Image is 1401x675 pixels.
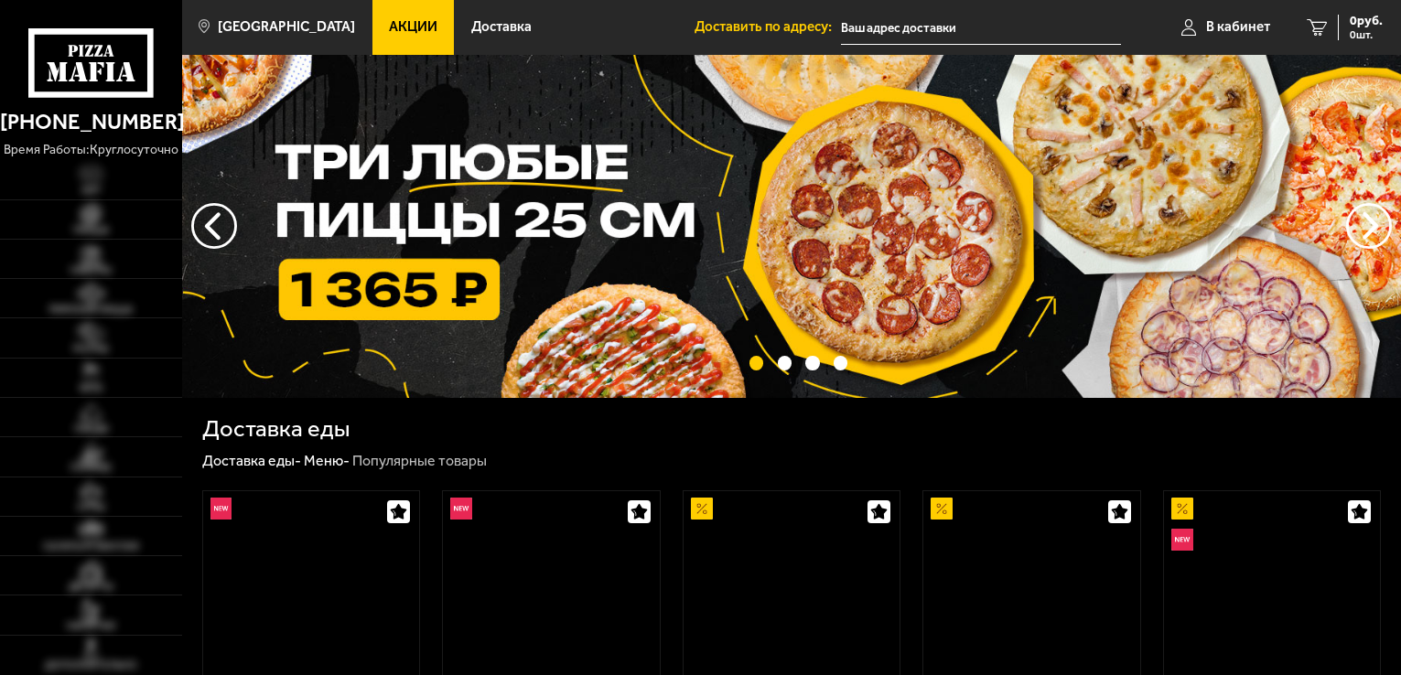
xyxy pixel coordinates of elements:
img: Акционный [1171,498,1193,520]
img: Акционный [931,498,953,520]
button: предыдущий [1346,203,1392,249]
img: Новинка [450,498,472,520]
img: Новинка [210,498,232,520]
span: 0 шт. [1350,29,1383,40]
span: Доставка [471,20,532,34]
a: Меню- [304,452,350,469]
input: Ваш адрес доставки [841,11,1121,45]
h1: Доставка еды [202,417,350,441]
span: В кабинет [1206,20,1270,34]
img: Новинка [1171,529,1193,551]
span: [GEOGRAPHIC_DATA] [218,20,355,34]
span: Акции [389,20,437,34]
button: точки переключения [805,356,819,370]
img: Акционный [691,498,713,520]
span: Доставить по адресу: [695,20,841,34]
a: Доставка еды- [202,452,301,469]
div: Популярные товары [352,452,487,471]
span: 0 руб. [1350,15,1383,27]
button: точки переключения [749,356,763,370]
button: точки переключения [834,356,847,370]
button: точки переключения [778,356,792,370]
button: следующий [191,203,237,249]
